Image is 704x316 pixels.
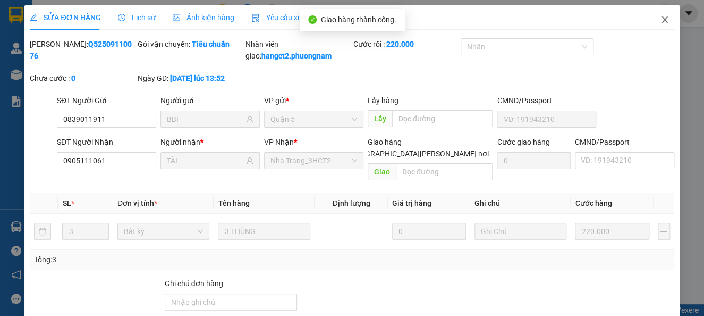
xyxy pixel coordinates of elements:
[575,223,649,240] input: 0
[660,15,669,24] span: close
[30,13,100,22] span: SỬA ĐƠN HÀNG
[173,14,180,21] span: picture
[165,294,297,311] input: Ghi chú đơn hàng
[368,110,392,127] span: Lấy
[57,95,156,106] div: SĐT Người Gửi
[474,223,567,240] input: Ghi Chú
[62,199,71,207] span: SL
[575,199,612,207] span: Cước hàng
[118,13,156,22] span: Lịch sử
[160,136,260,148] div: Người nhận
[575,136,674,148] div: CMND/Passport
[386,40,413,48] b: 220.000
[167,113,244,125] input: Tên người gửi
[167,155,244,167] input: Tên người nhận
[138,72,243,84] div: Ngày GD:
[264,138,294,146] span: VP Nhận
[332,199,370,207] span: Định lượng
[246,157,253,164] span: user
[160,95,260,106] div: Người gửi
[368,163,396,180] span: Giao
[497,111,596,128] input: VD: 191943210
[658,223,670,240] button: plus
[138,38,243,50] div: Gói vận chuyển:
[308,15,317,24] span: check-circle
[353,38,459,50] div: Cước rồi :
[392,199,431,207] span: Giá trị hàng
[124,223,203,239] span: Bất kỳ
[251,14,260,22] img: icon
[264,95,363,106] div: VP gửi
[245,38,351,62] div: Nhân viên giao:
[218,223,310,240] input: VD: Bàn, Ghế
[343,148,493,160] span: [GEOGRAPHIC_DATA][PERSON_NAME] nơi
[170,74,225,82] b: [DATE] lúc 13:52
[368,96,398,105] span: Lấy hàng
[261,52,332,60] b: hangct2.phuongnam
[392,110,493,127] input: Dọc đường
[650,5,680,35] button: Close
[497,95,596,106] div: CMND/Passport
[30,38,135,62] div: [PERSON_NAME]:
[118,14,125,21] span: clock-circle
[497,152,570,169] input: Cước giao hàng
[34,254,273,265] div: Tổng: 3
[321,15,396,24] span: Giao hàng thành công.
[57,136,156,148] div: SĐT Người Nhận
[470,193,571,214] th: Ghi chú
[71,74,75,82] b: 0
[30,14,37,21] span: edit
[192,40,230,48] b: Tiêu chuẩn
[251,13,363,22] span: Yêu cầu xuất hóa đơn điện tử
[34,223,51,240] button: delete
[165,279,223,288] label: Ghi chú đơn hàng
[246,115,253,123] span: user
[270,153,357,169] span: Nha Trang_3HCT2
[368,138,402,146] span: Giao hàng
[396,163,493,180] input: Dọc đường
[497,138,549,146] label: Cước giao hàng
[117,199,157,207] span: Đơn vị tính
[173,13,234,22] span: Ảnh kiện hàng
[218,199,249,207] span: Tên hàng
[30,72,135,84] div: Chưa cước :
[270,111,357,127] span: Quận 5
[392,223,466,240] input: 0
